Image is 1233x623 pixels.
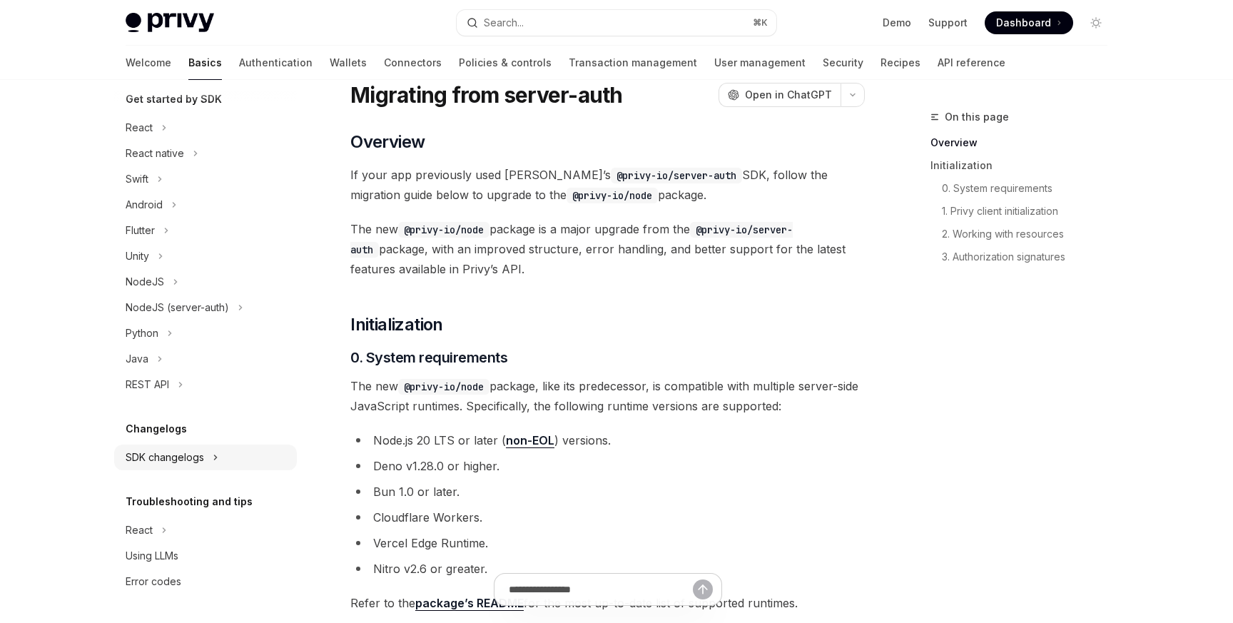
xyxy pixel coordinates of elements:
a: Initialization [930,154,1119,177]
div: Flutter [126,222,155,239]
button: Open in ChatGPT [719,83,841,107]
span: Dashboard [996,16,1051,30]
a: Basics [188,46,222,80]
code: @privy-io/node [567,188,658,203]
div: NodeJS [126,273,164,290]
a: User management [714,46,806,80]
a: Connectors [384,46,442,80]
span: ⌘ K [753,17,768,29]
a: Wallets [330,46,367,80]
a: Security [823,46,863,80]
span: The new package is a major upgrade from the package, with an improved structure, error handling, ... [350,219,865,279]
span: 0. System requirements [350,348,507,368]
a: Demo [883,16,911,30]
span: The new package, like its predecessor, is compatible with multiple server-side JavaScript runtime... [350,376,865,416]
div: React [126,119,153,136]
a: Support [928,16,968,30]
a: 2. Working with resources [942,223,1119,245]
a: 1. Privy client initialization [942,200,1119,223]
h5: Troubleshooting and tips [126,493,253,510]
span: Initialization [350,313,443,336]
span: On this page [945,108,1009,126]
li: Deno v1.28.0 or higher. [350,456,865,476]
code: @privy-io/node [398,379,489,395]
h5: Changelogs [126,420,187,437]
div: Unity [126,248,149,265]
li: Vercel Edge Runtime. [350,533,865,553]
li: Node.js 20 LTS or later ( ) versions. [350,430,865,450]
li: Cloudflare Workers. [350,507,865,527]
div: Swift [126,171,148,188]
button: Search...⌘K [457,10,776,36]
div: React native [126,145,184,162]
span: Open in ChatGPT [745,88,832,102]
a: 0. System requirements [942,177,1119,200]
a: Transaction management [569,46,697,80]
div: React [126,522,153,539]
button: Send message [693,579,713,599]
a: Welcome [126,46,171,80]
div: Search... [484,14,524,31]
a: Dashboard [985,11,1073,34]
a: 3. Authorization signatures [942,245,1119,268]
img: light logo [126,13,214,33]
div: SDK changelogs [126,449,204,466]
a: Using LLMs [114,543,297,569]
li: Bun 1.0 or later. [350,482,865,502]
code: @privy-io/node [398,222,489,238]
div: Using LLMs [126,547,178,564]
span: Overview [350,131,425,153]
a: Error codes [114,569,297,594]
div: Error codes [126,573,181,590]
div: REST API [126,376,169,393]
span: If your app previously used [PERSON_NAME]’s SDK, follow the migration guide below to upgrade to t... [350,165,865,205]
a: non-EOL [506,433,554,448]
li: Nitro v2.6 or greater. [350,559,865,579]
a: Policies & controls [459,46,552,80]
code: @privy-io/server-auth [611,168,742,183]
a: Recipes [881,46,920,80]
div: NodeJS (server-auth) [126,299,229,316]
div: Python [126,325,158,342]
div: Java [126,350,148,368]
a: Overview [930,131,1119,154]
button: Toggle dark mode [1085,11,1107,34]
h1: Migrating from server-auth [350,82,623,108]
a: API reference [938,46,1005,80]
div: Android [126,196,163,213]
a: Authentication [239,46,313,80]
